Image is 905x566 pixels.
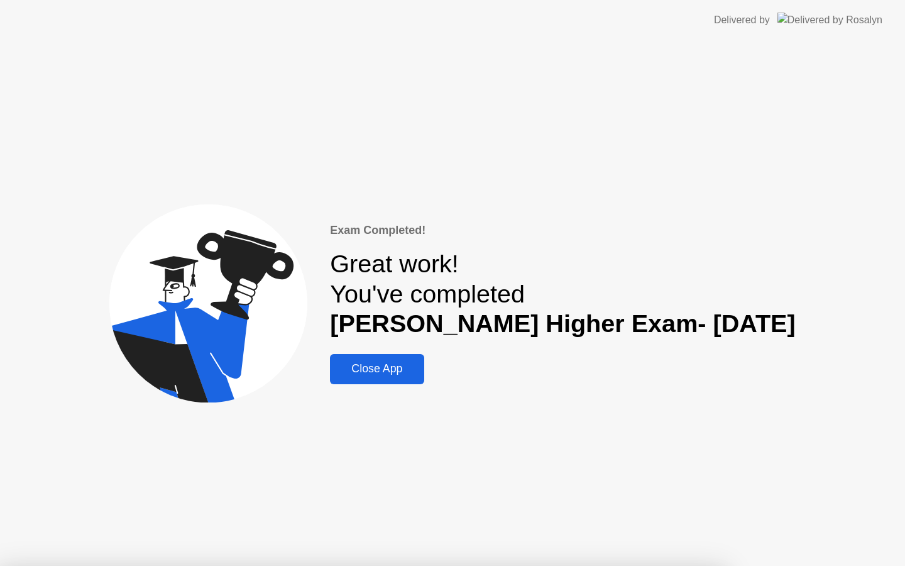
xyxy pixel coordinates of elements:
[330,222,795,239] div: Exam Completed!
[714,13,770,28] div: Delivered by
[330,249,795,339] div: Great work! You've completed
[777,13,882,27] img: Delivered by Rosalyn
[334,362,420,375] div: Close App
[330,309,795,337] b: [PERSON_NAME] Higher Exam- [DATE]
